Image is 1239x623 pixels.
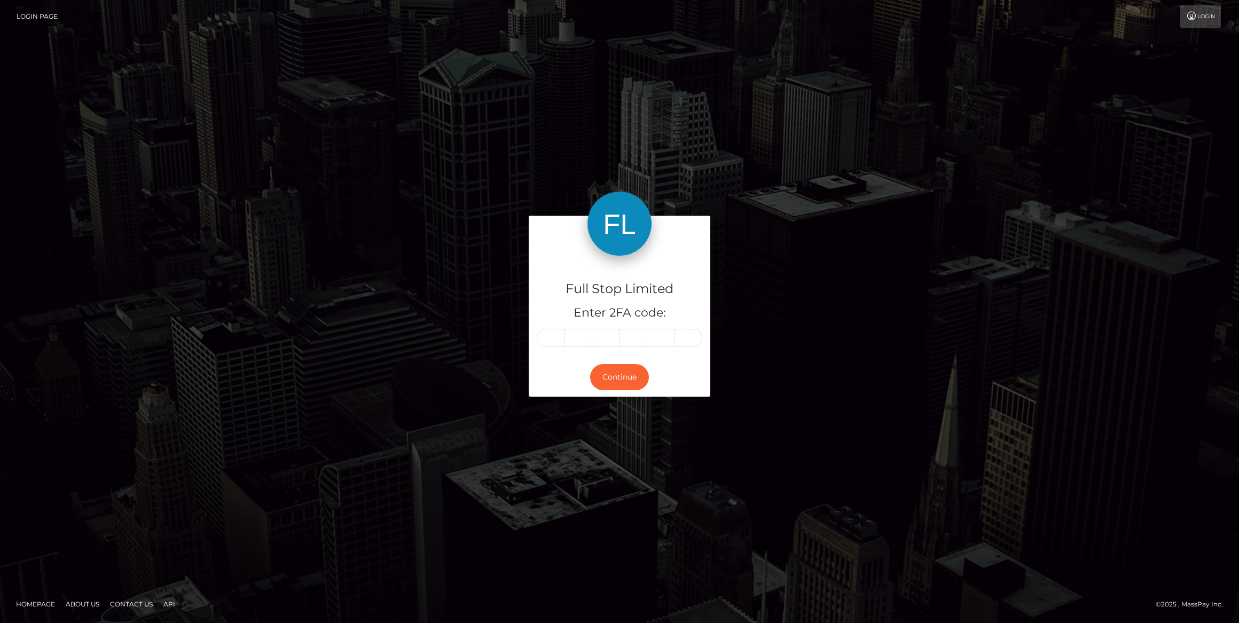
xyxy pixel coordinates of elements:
h4: Full Stop Limited [537,280,702,298]
a: Homepage [12,596,59,612]
a: Login Page [17,5,58,28]
div: © 2025 , MassPay Inc. [1156,598,1231,610]
a: API [159,596,179,612]
a: Login [1180,5,1221,28]
h5: Enter 2FA code: [537,305,702,321]
a: Contact Us [106,596,157,612]
button: Continue [590,364,649,390]
a: About Us [61,596,104,612]
img: Full Stop Limited [587,192,652,256]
